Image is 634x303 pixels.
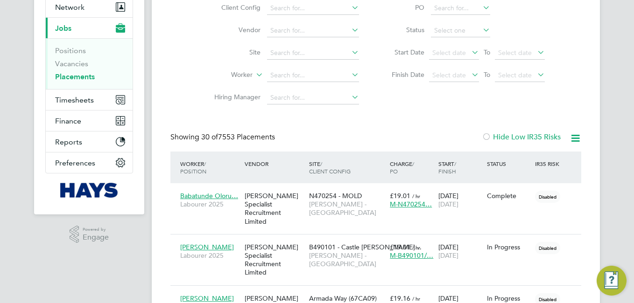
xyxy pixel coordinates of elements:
[382,48,424,56] label: Start Date
[390,251,433,260] span: M-B490101/…
[207,3,261,12] label: Client Config
[180,160,206,175] span: / Position
[436,155,485,179] div: Start
[307,155,387,179] div: Site
[267,47,359,60] input: Search for...
[83,234,109,241] span: Engage
[438,251,458,260] span: [DATE]
[207,48,261,56] label: Site
[382,70,424,79] label: Finish Date
[309,192,362,200] span: N470254 - MOLD
[432,48,466,57] span: Select date
[46,90,133,110] button: Timesheets
[46,18,133,38] button: Jobs
[180,200,240,208] span: Labourer 2025
[46,38,133,89] div: Jobs
[170,132,277,142] div: Showing
[180,192,238,200] span: Babatunde Oloru…
[309,200,385,217] span: [PERSON_NAME] - [GEOGRAPHIC_DATA]
[55,158,95,167] span: Preferences
[70,226,109,243] a: Powered byEngage
[45,183,133,198] a: Go to home page
[309,251,385,268] span: [PERSON_NAME] - [GEOGRAPHIC_DATA]
[201,132,275,142] span: 7553 Placements
[178,186,581,194] a: Babatunde Oloru…Labourer 2025[PERSON_NAME] Specialist Recruitment LimitedN470254 - MOLD[PERSON_NA...
[390,160,414,175] span: / PO
[178,155,242,179] div: Worker
[438,200,458,208] span: [DATE]
[390,192,410,200] span: £19.01
[242,238,307,282] div: [PERSON_NAME] Specialist Recruitment Limited
[201,132,218,142] span: 30 of
[412,193,420,200] span: / hr
[390,294,410,303] span: £19.16
[481,46,493,58] span: To
[55,59,88,68] a: Vacancies
[55,3,85,12] span: Network
[55,72,95,81] a: Placements
[390,243,410,251] span: £19.01
[438,160,456,175] span: / Finish
[178,238,581,246] a: [PERSON_NAME]Labourer 2025[PERSON_NAME] Specialist Recruitment LimitedB490101 - Castle [PERSON_NA...
[412,295,420,302] span: / hr
[436,238,485,264] div: [DATE]
[60,183,119,198] img: hays-logo-retina.png
[498,48,532,57] span: Select date
[309,160,351,175] span: / Client Config
[267,91,359,104] input: Search for...
[387,155,436,179] div: Charge
[533,155,565,172] div: IR35 Risk
[55,138,82,146] span: Reports
[267,69,359,82] input: Search for...
[436,187,485,213] div: [DATE]
[267,24,359,37] input: Search for...
[242,155,307,172] div: Vendor
[83,226,109,234] span: Powered by
[535,242,560,254] span: Disabled
[481,69,493,81] span: To
[180,294,234,303] span: [PERSON_NAME]
[55,96,94,104] span: Timesheets
[487,192,531,200] div: Complete
[207,26,261,34] label: Vendor
[309,294,377,303] span: Armada Way (67CA09)
[431,2,490,15] input: Search for...
[412,244,420,251] span: / hr
[382,26,424,34] label: Status
[482,132,561,142] label: Hide Low IR35 Risks
[180,243,234,251] span: [PERSON_NAME]
[46,131,133,152] button: Reports
[485,155,533,172] div: Status
[199,70,253,80] label: Worker
[487,243,531,251] div: In Progress
[180,251,240,260] span: Labourer 2025
[178,289,581,297] a: [PERSON_NAME]Labourer/Cleaner 2025[PERSON_NAME] Specialist Recruitment LimitedArmada Way (67CA09)...
[309,243,422,251] span: B490101 - Castle [PERSON_NAME]…
[207,93,261,101] label: Hiring Manager
[242,187,307,230] div: [PERSON_NAME] Specialist Recruitment Limited
[382,3,424,12] label: PO
[535,191,560,203] span: Disabled
[46,152,133,173] button: Preferences
[498,71,532,79] span: Select date
[432,71,466,79] span: Select date
[55,117,81,125] span: Finance
[487,294,531,303] div: In Progress
[267,2,359,15] input: Search for...
[55,24,71,33] span: Jobs
[431,24,490,37] input: Select one
[55,46,86,55] a: Positions
[46,110,133,131] button: Finance
[597,266,627,296] button: Engage Resource Center
[390,200,432,208] span: M-N470254…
